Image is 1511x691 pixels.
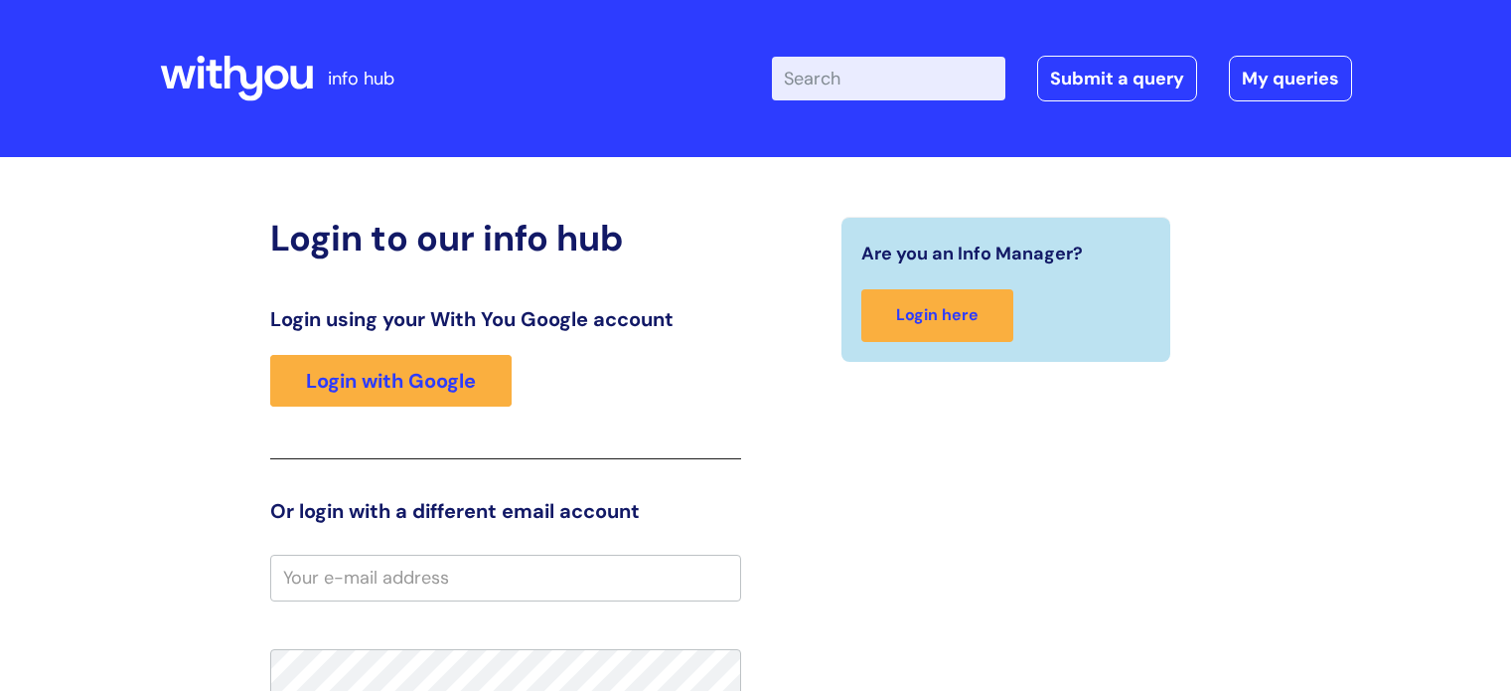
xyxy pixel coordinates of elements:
[328,63,394,94] p: info hub
[270,307,741,331] h3: Login using your With You Google account
[270,499,741,523] h3: Or login with a different email account
[270,555,741,601] input: Your e-mail address
[772,57,1005,100] input: Search
[1037,56,1197,101] a: Submit a query
[270,355,512,407] a: Login with Google
[861,238,1083,269] span: Are you an Info Manager?
[861,289,1013,342] a: Login here
[270,217,741,259] h2: Login to our info hub
[1229,56,1352,101] a: My queries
